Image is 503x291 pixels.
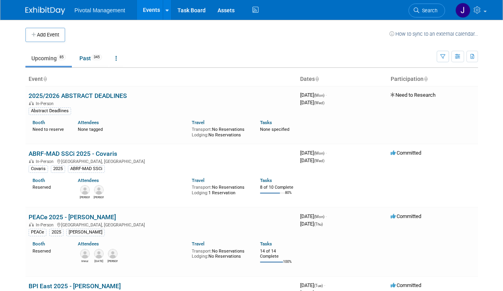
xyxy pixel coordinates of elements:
[391,150,421,156] span: Committed
[25,51,72,66] a: Upcoming85
[29,222,34,226] img: In-Person Event
[78,120,99,125] a: Attendees
[94,249,104,258] img: Raja Srinivas
[424,76,428,82] a: Sort by Participation Type
[300,92,327,98] span: [DATE]
[78,241,99,247] a: Attendees
[192,125,248,138] div: No Reservations No Reservations
[192,190,208,195] span: Lodging:
[33,183,66,190] div: Reserved
[80,185,90,195] img: Melissa Gabello
[260,120,272,125] a: Tasks
[33,241,45,247] a: Booth
[25,28,65,42] button: Add Event
[314,101,324,105] span: (Wed)
[33,125,66,132] div: Need to reserve
[260,241,272,247] a: Tasks
[314,214,324,219] span: (Mon)
[57,54,66,60] span: 85
[94,195,104,199] div: Sujash Chatterjee
[300,157,324,163] span: [DATE]
[192,241,204,247] a: Travel
[326,92,327,98] span: -
[91,54,102,60] span: 345
[314,159,324,163] span: (Wed)
[80,258,90,263] div: Imroz Ghangas
[391,92,436,98] span: Need to Research
[73,51,108,66] a: Past345
[285,191,292,201] td: 80%
[192,249,212,254] span: Transport:
[300,213,327,219] span: [DATE]
[297,73,387,86] th: Dates
[94,185,104,195] img: Sujash Chatterjee
[260,178,272,183] a: Tasks
[260,249,294,259] div: 14 of 14 Complete
[192,178,204,183] a: Travel
[108,249,118,258] img: Martin Carcamo
[108,258,118,263] div: Martin Carcamo
[29,221,294,228] div: [GEOGRAPHIC_DATA], [GEOGRAPHIC_DATA]
[25,73,297,86] th: Event
[68,165,105,172] div: ABRF-MAD SSCi
[391,213,421,219] span: Committed
[66,229,105,236] div: [PERSON_NAME]
[326,213,327,219] span: -
[75,7,125,13] span: Pivotal Management
[25,7,65,15] img: ExhibitDay
[29,213,116,221] a: PEACe 2025 - [PERSON_NAME]
[36,159,56,164] span: In-Person
[33,120,45,125] a: Booth
[49,229,64,236] div: 2025
[36,101,56,106] span: In-Person
[29,92,127,100] a: 2025/2026 ABSTRACT DEADLINES
[80,195,90,199] div: Melissa Gabello
[389,31,478,37] a: How to sync to an external calendar...
[78,178,99,183] a: Attendees
[260,127,289,132] span: None specified
[29,107,71,115] div: Abstract Deadlines
[29,282,121,290] a: BPI East 2025 - [PERSON_NAME]
[94,258,104,263] div: Raja Srinivas
[29,165,48,172] div: Covaris
[283,260,292,270] td: 100%
[192,120,204,125] a: Travel
[326,150,327,156] span: -
[29,101,34,105] img: In-Person Event
[78,125,186,132] div: None tagged
[192,185,212,190] span: Transport:
[192,132,208,138] span: Lodging:
[80,249,90,258] img: Imroz Ghangas
[192,127,212,132] span: Transport:
[314,151,324,155] span: (Mon)
[300,150,327,156] span: [DATE]
[29,159,34,163] img: In-Person Event
[300,100,324,105] span: [DATE]
[51,165,65,172] div: 2025
[192,254,208,259] span: Lodging:
[33,178,45,183] a: Booth
[300,282,325,288] span: [DATE]
[29,150,117,157] a: ABRF-MAD SSCi 2025 - Covaris
[391,282,421,288] span: Committed
[314,93,324,98] span: (Mon)
[315,76,319,82] a: Sort by Start Date
[192,247,248,259] div: No Reservations No Reservations
[43,76,47,82] a: Sort by Event Name
[36,222,56,228] span: In-Person
[29,158,294,164] div: [GEOGRAPHIC_DATA], [GEOGRAPHIC_DATA]
[409,4,445,17] a: Search
[260,185,294,190] div: 8 of 10 Complete
[33,247,66,254] div: Reserved
[455,3,470,18] img: Jessica Gatton
[300,221,323,227] span: [DATE]
[387,73,478,86] th: Participation
[29,229,46,236] div: PEACe
[314,222,323,226] span: (Thu)
[314,283,323,288] span: (Tue)
[324,282,325,288] span: -
[192,183,248,195] div: No Reservations 1 Reservation
[419,8,437,13] span: Search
